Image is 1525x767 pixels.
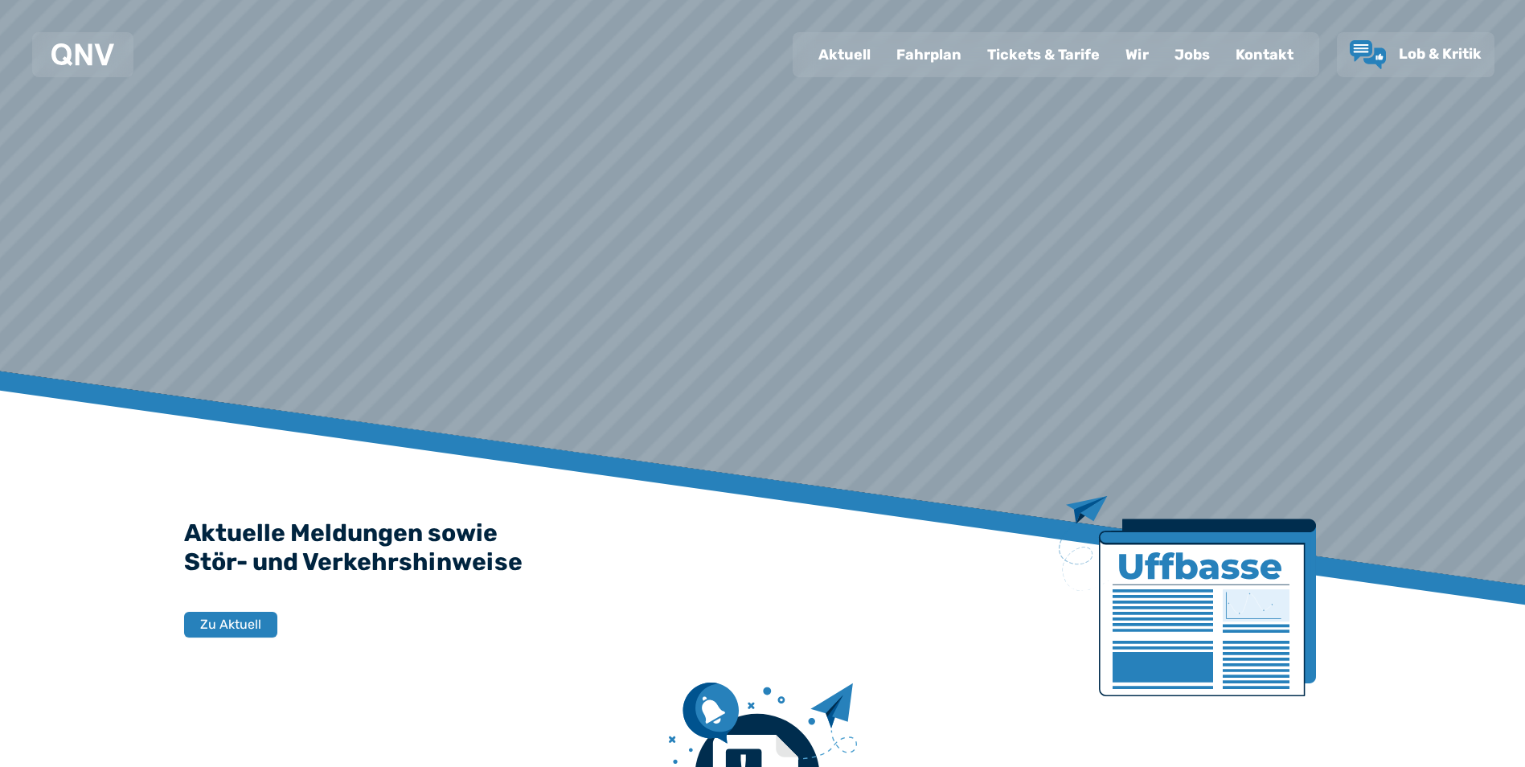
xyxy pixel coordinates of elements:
[51,43,114,66] img: QNV Logo
[184,519,1342,576] h2: Aktuelle Meldungen sowie Stör- und Verkehrshinweise
[1223,34,1306,76] a: Kontakt
[806,34,883,76] a: Aktuell
[1350,40,1482,69] a: Lob & Kritik
[1399,45,1482,63] span: Lob & Kritik
[184,612,277,638] button: Zu Aktuell
[51,39,114,71] a: QNV Logo
[883,34,974,76] a: Fahrplan
[1113,34,1162,76] a: Wir
[1162,34,1223,76] a: Jobs
[974,34,1113,76] a: Tickets & Tarife
[1059,496,1316,696] img: Zeitung mit Titel Uffbase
